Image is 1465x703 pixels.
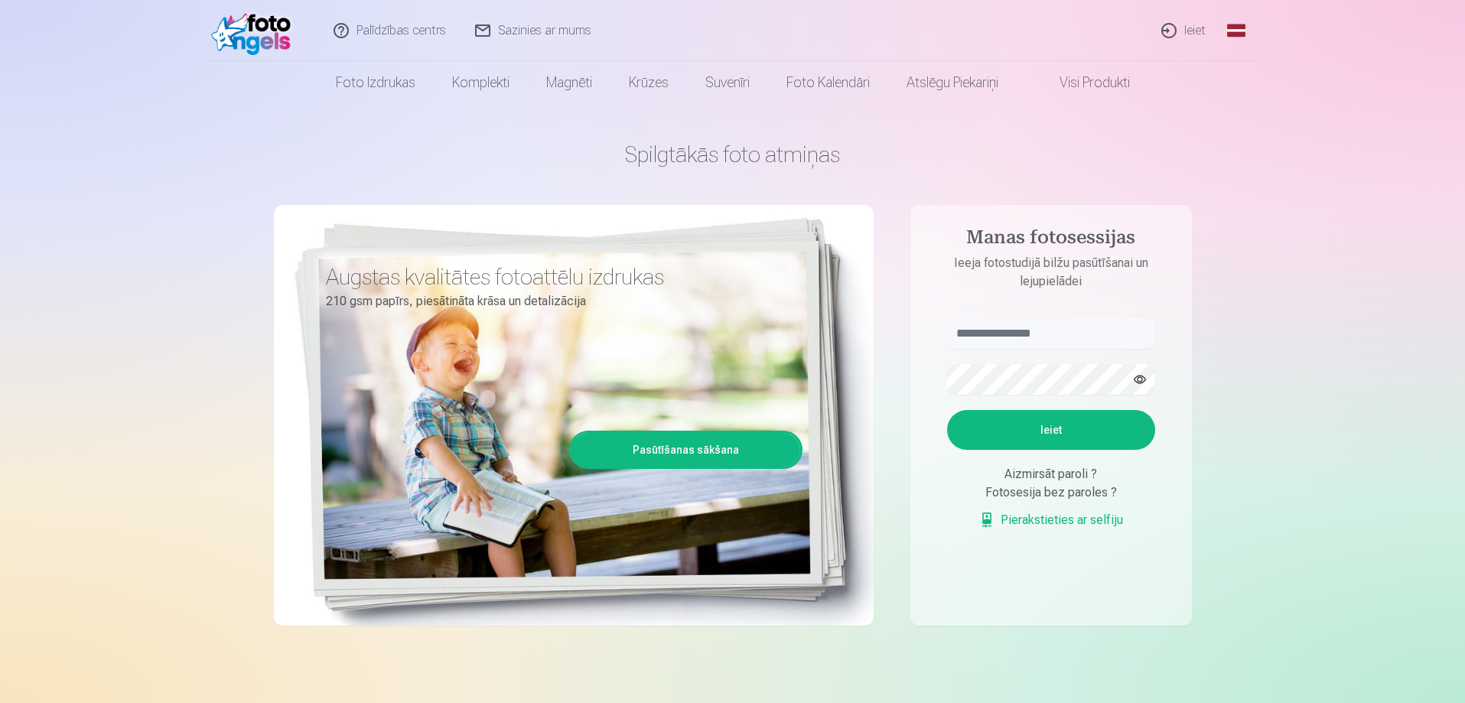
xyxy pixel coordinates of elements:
a: Suvenīri [687,61,768,104]
a: Atslēgu piekariņi [888,61,1017,104]
p: Ieeja fotostudijā bilžu pasūtīšanai un lejupielādei [932,254,1170,291]
h4: Manas fotosessijas [932,226,1170,254]
h3: Augstas kvalitātes fotoattēlu izdrukas [326,263,791,291]
h1: Spilgtākās foto atmiņas [274,141,1192,168]
button: Ieiet [947,410,1155,450]
a: Foto kalendāri [768,61,888,104]
a: Visi produkti [1017,61,1148,104]
a: Foto izdrukas [317,61,434,104]
img: /fa1 [211,6,299,55]
a: Komplekti [434,61,528,104]
div: Aizmirsāt paroli ? [947,465,1155,483]
p: 210 gsm papīrs, piesātināta krāsa un detalizācija [326,291,791,312]
a: Pasūtīšanas sākšana [571,433,800,467]
a: Magnēti [528,61,610,104]
div: Fotosesija bez paroles ? [947,483,1155,502]
a: Krūzes [610,61,687,104]
a: Pierakstieties ar selfiju [979,511,1123,529]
